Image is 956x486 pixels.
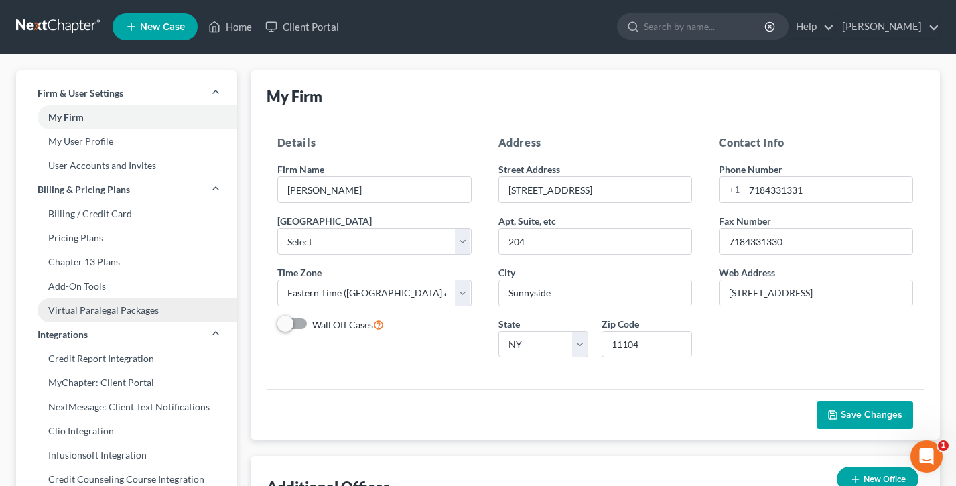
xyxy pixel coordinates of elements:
a: Clio Integration [16,419,237,443]
a: MyChapter: Client Portal [16,371,237,395]
label: Phone Number [719,162,782,176]
label: Web Address [719,265,775,280]
div: My Firm [267,86,322,106]
input: XXXXX [602,331,692,358]
a: Firm & User Settings [16,81,237,105]
a: Add-On Tools [16,274,237,298]
div: +1 [720,177,744,202]
a: Client Portal [259,15,346,39]
input: Enter web address.... [720,280,912,306]
input: Search by name... [644,14,766,39]
a: Credit Report Integration [16,347,237,371]
span: New Case [140,22,185,32]
input: (optional) [499,229,692,254]
label: State [498,317,520,331]
span: Wall Off Cases [312,319,373,330]
a: Home [202,15,259,39]
input: Enter fax... [720,229,912,254]
a: My User Profile [16,129,237,154]
a: Integrations [16,322,237,347]
a: Pricing Plans [16,226,237,250]
input: Enter city... [499,280,692,306]
iframe: Intercom live chat [910,440,943,473]
button: Save Changes [817,401,913,429]
label: Fax Number [719,214,771,228]
a: Help [789,15,834,39]
label: Time Zone [277,265,322,280]
a: My Firm [16,105,237,129]
a: NextMessage: Client Text Notifications [16,395,237,419]
label: Zip Code [602,317,639,331]
span: Integrations [38,328,88,341]
h5: Details [277,135,472,151]
span: Billing & Pricing Plans [38,183,130,196]
input: Enter address... [499,177,692,202]
span: Firm & User Settings [38,86,123,100]
h5: Contact Info [719,135,913,151]
input: Enter phone... [744,177,912,202]
input: Enter name... [278,177,471,202]
a: Chapter 13 Plans [16,250,237,274]
a: Virtual Paralegal Packages [16,298,237,322]
a: Infusionsoft Integration [16,443,237,467]
a: Billing & Pricing Plans [16,178,237,202]
span: 1 [938,440,949,451]
label: Apt, Suite, etc [498,214,556,228]
label: [GEOGRAPHIC_DATA] [277,214,372,228]
span: Save Changes [841,409,902,420]
a: User Accounts and Invites [16,154,237,178]
a: Billing / Credit Card [16,202,237,226]
span: Firm Name [277,164,324,175]
h5: Address [498,135,693,151]
label: City [498,265,515,280]
label: Street Address [498,162,560,176]
a: [PERSON_NAME] [835,15,939,39]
